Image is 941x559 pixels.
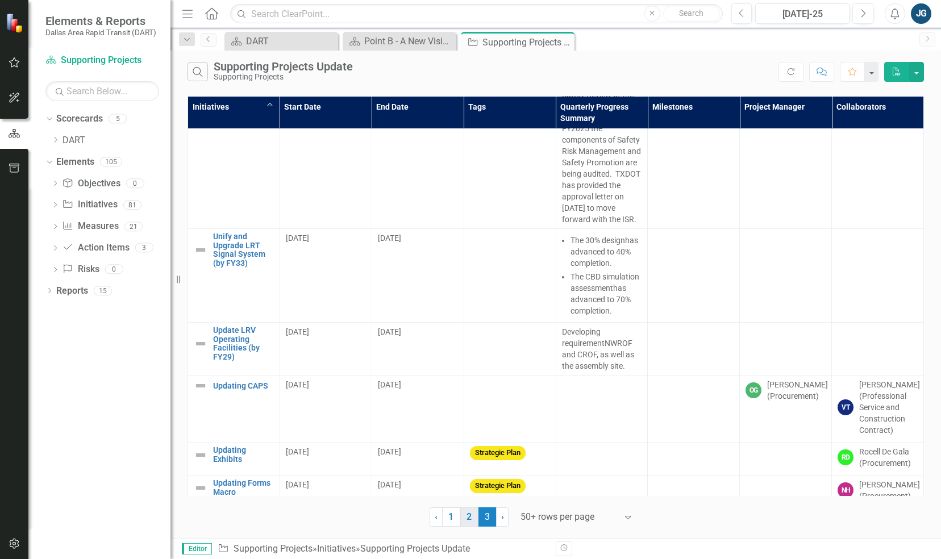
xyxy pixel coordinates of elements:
div: 0 [105,265,123,274]
td: Double-Click to Edit [280,475,372,508]
div: 81 [123,200,141,210]
a: Update LRV Operating Facilities (by FY29) [213,326,274,361]
button: JG [911,3,931,24]
img: Not Defined [194,448,207,462]
a: Unify and Upgrade LRT Signal System (by FY33) [213,232,274,268]
span: NWROF and CROF, as well as the assembly site. [562,339,634,370]
div: 0 [126,178,144,188]
span: [DATE] [378,380,401,389]
div: Supporting Projects Update [214,60,353,73]
img: ClearPoint Strategy [6,13,26,33]
td: Double-Click to Edit [464,229,556,323]
span: [DATE] [378,327,401,336]
td: Double-Click to Edit [372,229,464,323]
a: Updating Forms Macro [213,479,274,497]
span: ed to 70% completion. [571,295,631,315]
td: Double-Click to Edit [832,323,924,376]
span: [DATE] [378,233,401,243]
div: Rocell De Gala (Procurement) [859,446,918,469]
td: Double-Click to Edit [832,475,924,508]
td: Double-Click to Edit [740,229,832,323]
div: [DATE]-25 [759,7,846,21]
span: [DATE] [286,447,309,456]
a: Elements [56,156,94,169]
td: Double-Click to Edit [464,443,556,475]
td: Double-Click to Edit [464,376,556,443]
div: Supporting Projects Update [482,35,572,49]
div: Supporting Projects [214,73,353,81]
span: Editor [182,543,212,554]
a: 1 [442,507,460,527]
td: Double-Click to Edit [372,323,464,376]
a: Supporting Projects [45,54,159,67]
td: Double-Click to Edit [832,376,924,443]
div: [PERSON_NAME] (Professional Service and Construction Contract) [859,379,920,436]
input: Search Below... [45,81,159,101]
button: Search [663,6,720,22]
td: Double-Click to Edit Right Click for Context Menu [188,443,280,475]
a: Objectives [62,177,120,190]
span: 3 [478,507,497,527]
a: Action Items [62,241,129,255]
img: Not Defined [194,379,207,393]
td: Double-Click to Edit [740,443,832,475]
td: Double-Click to Edit Right Click for Context Menu [188,475,280,508]
a: Updating Exhibits [213,446,274,464]
td: Double-Click to Edit [372,376,464,443]
td: Double-Click to Edit [280,443,372,475]
td: Double-Click to Edit Right Click for Context Menu [188,229,280,323]
div: » » [218,543,547,556]
a: Initiatives [62,198,117,211]
span: Strategic Plan [470,479,526,493]
span: The 30% design [571,236,625,245]
span: [DATE] [378,447,401,456]
div: 5 [109,114,127,124]
span: anced to 40% completion. [571,247,631,268]
td: Double-Click to Edit [556,443,648,475]
span: The CBD simulation assessment [571,272,639,293]
td: Double-Click to Edit [556,475,648,508]
td: Double-Click to Edit [740,376,832,443]
div: OG [746,382,761,398]
img: Not Defined [194,337,207,351]
a: Reports [56,285,88,298]
div: NH [838,482,853,498]
div: Point B - A New Vision for Mobility in [GEOGRAPHIC_DATA][US_STATE] [364,34,453,48]
span: › [501,511,504,522]
td: Double-Click to Edit [556,229,648,323]
div: 21 [124,222,143,231]
td: Double-Click to Edit [556,323,648,376]
button: [DATE]-25 [755,3,850,24]
td: Double-Click to Edit [464,475,556,508]
div: DART [246,34,335,48]
a: Point B - A New Vision for Mobility in [GEOGRAPHIC_DATA][US_STATE] [345,34,453,48]
div: 15 [94,286,112,295]
div: VT [838,399,853,415]
a: Supporting Projects [234,543,313,554]
a: DART [227,34,335,48]
td: Double-Click to Edit [372,475,464,508]
td: Double-Click to Edit [556,376,648,443]
a: Scorecards [56,112,103,126]
div: 3 [135,243,153,253]
span: [DATE] [378,480,401,489]
a: DART [63,134,170,147]
a: Updating CAPS [213,382,274,390]
span: Developing requirement [562,327,605,348]
td: Double-Click to Edit [832,229,924,323]
input: Search ClearPoint... [230,4,722,24]
div: [PERSON_NAME] (Procurement) [767,379,828,402]
div: 105 [100,157,122,166]
a: Initiatives [317,543,356,554]
td: Double-Click to Edit [280,323,372,376]
div: RD [838,449,853,465]
span: [DATE] [286,233,309,243]
span: Elements & Reports [45,14,156,28]
span: vanc [580,295,597,304]
div: [PERSON_NAME] (Procurement) [859,479,920,502]
a: 2 [460,507,478,527]
a: Measures [62,220,118,233]
img: Not Defined [194,481,207,495]
td: Double-Click to Edit Right Click for Context Menu [188,376,280,443]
